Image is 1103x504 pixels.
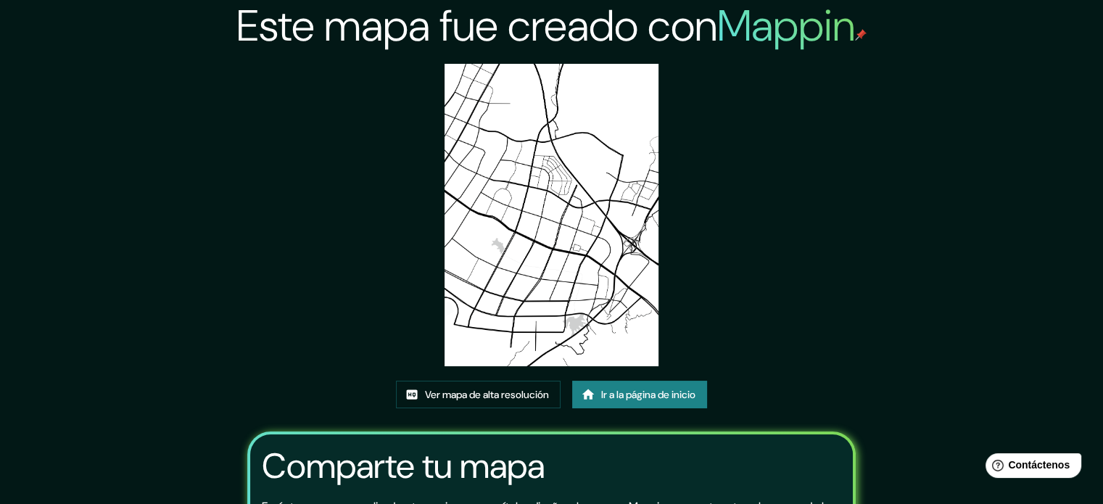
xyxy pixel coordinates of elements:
img: created-map [445,64,658,366]
a: Ir a la página de inicio [572,381,707,408]
a: Ver mapa de alta resolución [396,381,561,408]
font: Ir a la página de inicio [601,388,695,401]
font: Ver mapa de alta resolución [425,388,549,401]
font: Comparte tu mapa [262,443,545,489]
img: pin de mapeo [855,29,867,41]
iframe: Lanzador de widgets de ayuda [974,447,1087,488]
